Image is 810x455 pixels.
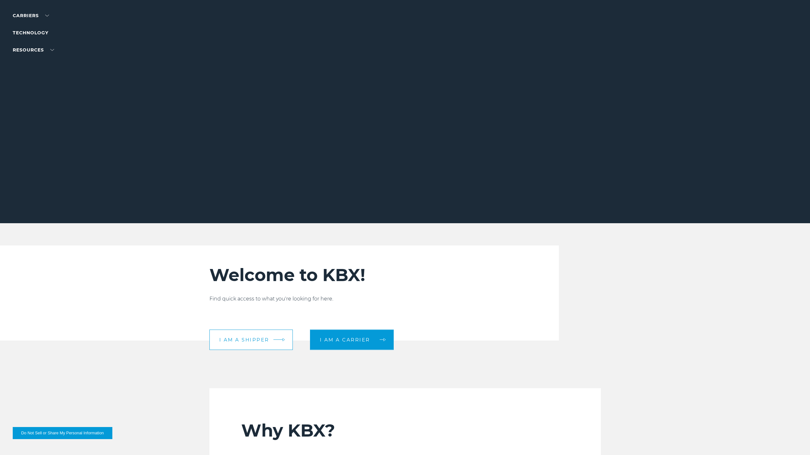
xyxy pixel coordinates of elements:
[219,337,269,342] span: I am a shipper
[13,427,112,439] button: Do Not Sell or Share My Personal Information
[209,265,574,286] h2: Welcome to KBX!
[310,329,394,350] a: I am a carrier arrow arrow
[320,337,370,342] span: I am a carrier
[209,295,574,303] p: Find quick access to what you're looking for here.
[13,13,49,18] a: Carriers
[13,47,54,53] a: RESOURCES
[241,420,569,441] h2: Why KBX?
[13,30,48,36] a: Technology
[282,338,285,341] img: arrow
[209,329,293,350] a: I am a shipper arrow arrow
